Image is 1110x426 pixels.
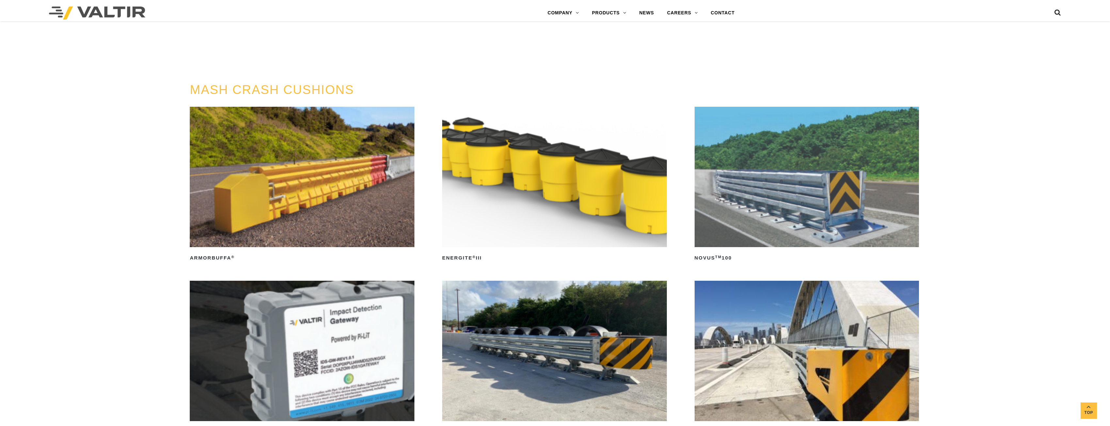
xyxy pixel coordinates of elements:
[190,83,354,97] a: MASH CRASH CUSHIONS
[442,107,667,263] a: ENERGITE®III
[190,107,414,263] a: ArmorBuffa®
[704,7,741,20] a: CONTACT
[442,253,667,263] h2: ENERGITE III
[715,255,722,259] sup: TM
[633,7,660,20] a: NEWS
[695,253,919,263] h2: NOVUS 100
[190,253,414,263] h2: ArmorBuffa
[586,7,633,20] a: PRODUCTS
[661,7,704,20] a: CAREERS
[1081,402,1097,419] a: Top
[231,255,234,259] sup: ®
[695,107,919,263] a: NOVUSTM100
[541,7,586,20] a: COMPANY
[1081,409,1097,417] span: Top
[49,7,145,20] img: Valtir
[473,255,476,259] sup: ®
